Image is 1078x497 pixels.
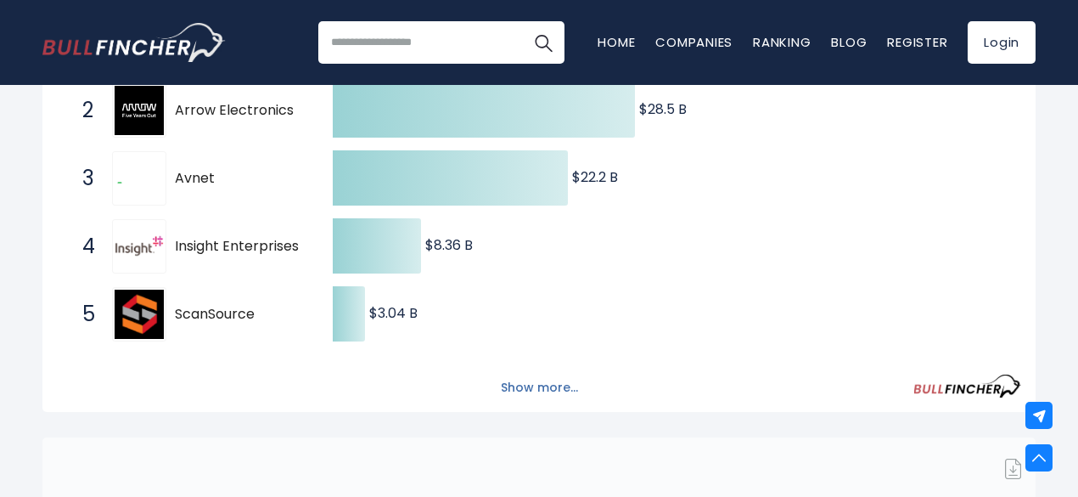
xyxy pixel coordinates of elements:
span: Avnet [175,170,303,188]
span: Insight Enterprises [175,238,303,256]
a: Go to homepage [42,23,225,62]
button: Show more... [491,374,588,402]
text: $28.5 B [639,99,687,119]
span: 3 [74,164,91,193]
button: Search [522,21,564,64]
span: 4 [74,232,91,261]
a: Companies [655,33,733,51]
a: Register [887,33,947,51]
span: ScanSource [175,306,303,324]
a: Login [968,21,1036,64]
span: Arrow Electronics [175,102,303,120]
text: $8.36 B [425,235,473,255]
text: $22.2 B [572,167,618,187]
img: Bullfincher logo [42,23,226,62]
img: Avnet [115,154,164,203]
a: Blog [831,33,867,51]
img: Insight Enterprises [115,222,164,271]
span: 5 [74,300,91,329]
text: $3.04 B [369,303,418,323]
a: Ranking [753,33,811,51]
span: 2 [74,96,91,125]
img: Arrow Electronics [115,86,164,135]
img: ScanSource [115,290,164,339]
a: Home [598,33,635,51]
